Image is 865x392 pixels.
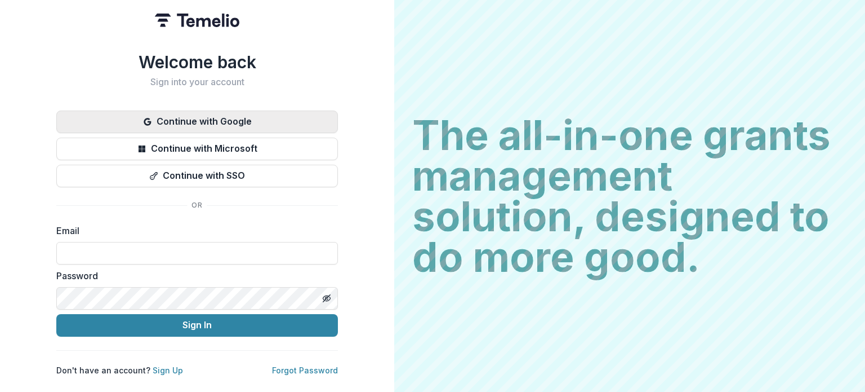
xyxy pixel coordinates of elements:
label: Email [56,224,331,237]
button: Sign In [56,314,338,337]
img: Temelio [155,14,239,27]
button: Continue with Microsoft [56,138,338,160]
button: Toggle password visibility [318,289,336,307]
button: Continue with SSO [56,165,338,187]
a: Sign Up [153,365,183,375]
label: Password [56,269,331,283]
a: Forgot Password [272,365,338,375]
p: Don't have an account? [56,364,183,376]
h2: Sign into your account [56,77,338,87]
button: Continue with Google [56,111,338,133]
h1: Welcome back [56,52,338,72]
